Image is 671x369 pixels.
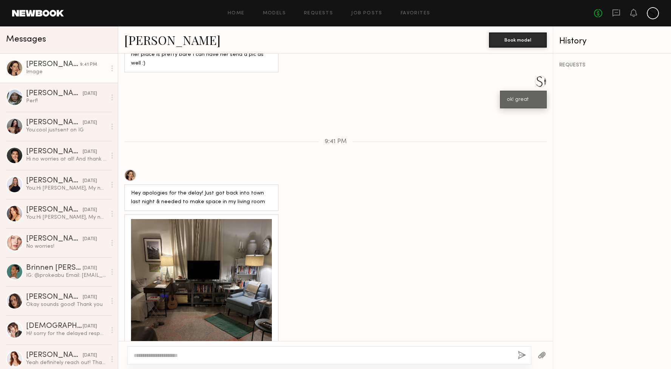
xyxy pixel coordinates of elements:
div: [DATE] [83,178,97,185]
div: Hey apologies for the delay! Just got back into town last night & needed to make space in my livi... [131,189,272,207]
span: 9:41 PM [325,139,347,145]
div: Hi! sorry for the delayed response! 1k is what i would charge for this project. thanks [26,330,106,337]
span: Messages [6,35,46,44]
a: [PERSON_NAME] [124,32,221,48]
div: [PERSON_NAME] [26,61,80,68]
a: Home [228,11,245,16]
a: Requests [304,11,333,16]
button: Book model [489,32,547,48]
div: Hi no worries at all! And thank you! I travel a lot to LA so sometimes I’ll take newbook jobs tha... [26,156,106,163]
div: 9:41 PM [80,61,97,68]
div: Okay sounds good! Thank you [26,301,106,308]
div: Perf! [26,97,106,105]
div: IG: @prokeabu Email: [EMAIL_ADDRESS][DOMAIN_NAME] You could reach out and book directly outside o... [26,272,106,279]
div: [PERSON_NAME] [26,177,83,185]
a: Models [263,11,286,16]
div: You: cool justsent on IG [26,127,106,134]
div: [PERSON_NAME] [26,352,83,359]
div: You: Hi [PERSON_NAME], My name is [PERSON_NAME]. I'm looking to hire a model to film a UGC video ... [26,214,106,221]
div: [DATE] [83,352,97,359]
div: You: Hi [PERSON_NAME], My name is [PERSON_NAME]. I'm looking to hire a model to film a UGC video ... [26,185,106,192]
div: [DEMOGRAPHIC_DATA][PERSON_NAME] [26,323,83,330]
a: Favorites [401,11,430,16]
a: Book model [489,36,547,43]
div: Yeah definitely reach out! That sounds so cool :) [26,359,106,366]
div: [PERSON_NAME] [26,148,83,156]
div: [PERSON_NAME] [26,206,83,214]
div: Brinnen [PERSON_NAME] [26,264,83,272]
div: [DATE] [83,323,97,330]
div: History [559,37,665,46]
div: [PERSON_NAME] [26,90,83,97]
div: [DATE] [83,90,97,97]
div: [PERSON_NAME] [26,119,83,127]
div: [DATE] [83,265,97,272]
div: Image [26,68,106,76]
a: Job Posts [351,11,383,16]
div: [DATE] [83,236,97,243]
div: No worries! [26,243,106,250]
div: REQUESTS [559,63,665,68]
div: [DATE] [83,294,97,301]
div: [PERSON_NAME] [26,293,83,301]
div: ok! great [507,96,540,104]
div: [PERSON_NAME] [26,235,83,243]
div: [DATE] [83,148,97,156]
div: [DATE] [83,207,97,214]
div: [DATE] [83,119,97,127]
